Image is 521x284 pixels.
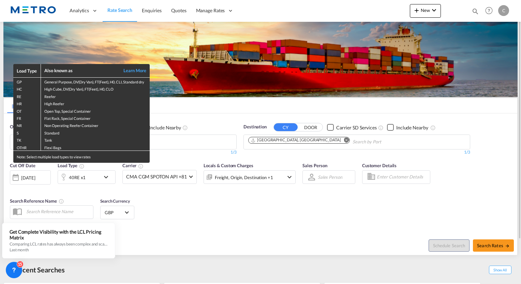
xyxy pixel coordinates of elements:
[13,78,41,85] td: GP
[41,114,150,121] td: Flat Rack, Special Container
[41,129,150,136] td: Standard
[13,114,41,121] td: FR
[13,143,41,151] td: OTHR
[41,92,150,99] td: Reefer
[41,78,150,85] td: General Purpose, DV(Dry Van), FT(Feet), H0, CLI, Standard dry
[41,121,150,128] td: Non Operating Reefer Container
[44,67,116,74] div: Also known as
[13,151,150,163] div: Note: Select multiple load types to view rates
[41,107,150,114] td: Open Top, Special Container
[13,121,41,128] td: NR
[41,85,150,92] td: High Cube, DV(Dry Van), FT(Feet), H0, CLO
[13,136,41,143] td: TK
[41,136,150,143] td: Tank
[41,99,150,107] td: High Reefer
[13,92,41,99] td: RE
[13,129,41,136] td: S
[13,99,41,107] td: HR
[13,107,41,114] td: OT
[41,143,150,151] td: Flexi Bags
[13,64,41,77] th: Load Type
[116,67,146,74] a: Learn More
[13,85,41,92] td: HC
